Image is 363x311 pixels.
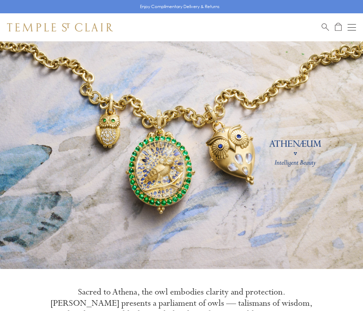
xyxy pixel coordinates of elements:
a: Open Shopping Bag [335,23,342,32]
img: Temple St. Clair [7,23,113,32]
button: Open navigation [348,23,356,32]
a: Search [322,23,329,32]
p: Enjoy Complimentary Delivery & Returns [140,3,220,10]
